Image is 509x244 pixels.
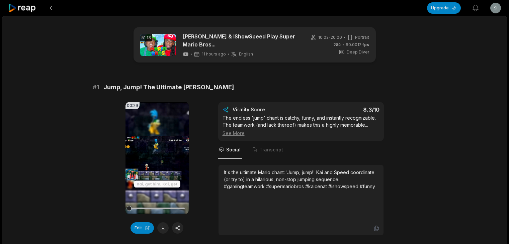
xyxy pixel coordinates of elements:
span: English [239,51,253,57]
span: 60.0012 [346,42,369,48]
span: fps [362,42,369,47]
span: 10:02 - 20:00 [318,34,342,40]
div: The endless 'jump' chant is catchy, funny, and instantly recognizable. The teamwork (and lack the... [223,114,379,137]
div: It's the ultimate Mario chant: 'Jump, jump!' Kai and Speed coordinate (or try to) in a hilarious,... [224,169,378,190]
button: Upgrade [427,2,461,14]
span: Transcript [259,146,283,153]
button: Edit [131,222,154,234]
div: 8.3 /10 [308,106,379,113]
span: 11 hours ago [202,51,226,57]
video: Your browser does not support mp4 format. [125,102,189,214]
a: [PERSON_NAME] & IShowSpeed Play Super Mario Bros... [183,32,298,48]
span: Deep Diver [347,49,369,55]
span: Social [226,146,241,153]
div: Virality Score [233,106,305,113]
span: Jump, Jump! The Ultimate [PERSON_NAME] [103,83,234,92]
div: See More [223,130,379,137]
span: # 1 [93,83,99,92]
nav: Tabs [218,141,384,159]
span: Portrait [355,34,369,40]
